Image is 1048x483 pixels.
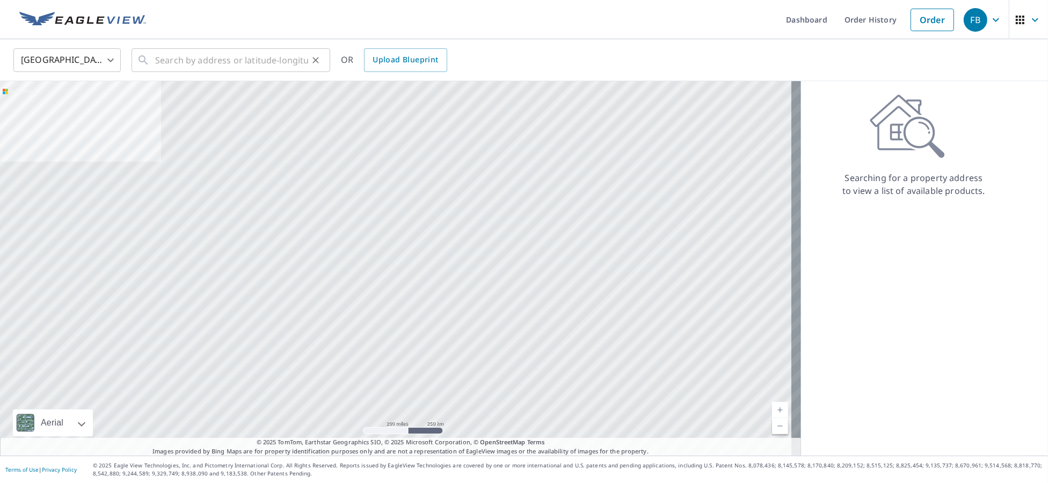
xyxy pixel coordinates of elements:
[93,462,1043,478] p: © 2025 Eagle View Technologies, Inc. and Pictometry International Corp. All Rights Reserved. Repo...
[364,48,447,72] a: Upload Blueprint
[5,466,77,473] p: |
[373,53,438,67] span: Upload Blueprint
[842,171,986,197] p: Searching for a property address to view a list of available products.
[480,438,525,446] a: OpenStreetMap
[13,409,93,436] div: Aerial
[155,45,308,75] input: Search by address or latitude-longitude
[308,53,323,68] button: Clear
[964,8,987,32] div: FB
[38,409,67,436] div: Aerial
[772,418,788,434] a: Current Level 5, Zoom Out
[42,466,77,473] a: Privacy Policy
[341,48,447,72] div: OR
[772,402,788,418] a: Current Level 5, Zoom In
[257,438,545,447] span: © 2025 TomTom, Earthstar Geographics SIO, © 2025 Microsoft Corporation, ©
[5,466,39,473] a: Terms of Use
[13,45,121,75] div: [GEOGRAPHIC_DATA]
[911,9,954,31] a: Order
[19,12,146,28] img: EV Logo
[527,438,545,446] a: Terms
